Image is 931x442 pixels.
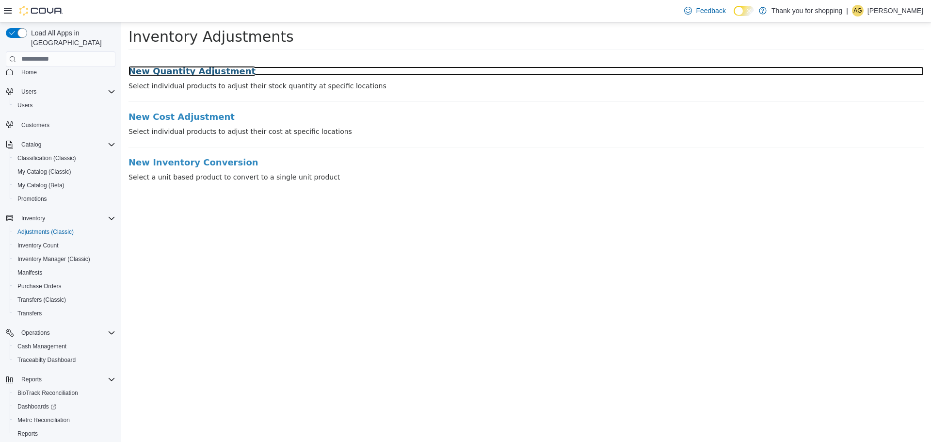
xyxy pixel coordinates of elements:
[14,240,115,251] span: Inventory Count
[17,242,59,249] span: Inventory Count
[14,294,115,306] span: Transfers (Classic)
[867,5,923,16] p: [PERSON_NAME]
[10,151,119,165] button: Classification (Classic)
[21,214,45,222] span: Inventory
[17,168,71,176] span: My Catalog (Classic)
[17,154,76,162] span: Classification (Classic)
[17,416,70,424] span: Metrc Reconciliation
[2,85,119,98] button: Users
[14,341,115,352] span: Cash Management
[14,387,82,399] a: BioTrack Reconciliation
[10,225,119,239] button: Adjustments (Classic)
[14,166,115,178] span: My Catalog (Classic)
[7,90,803,99] a: New Cost Adjustment
[17,119,115,131] span: Customers
[7,44,803,54] a: New Quantity Adjustment
[14,401,115,412] span: Dashboards
[14,401,60,412] a: Dashboards
[14,193,51,205] a: Promotions
[14,267,46,278] a: Manifests
[21,121,49,129] span: Customers
[10,165,119,179] button: My Catalog (Classic)
[14,152,115,164] span: Classification (Classic)
[10,293,119,307] button: Transfers (Classic)
[17,403,56,410] span: Dashboards
[17,255,90,263] span: Inventory Manager (Classic)
[21,329,50,337] span: Operations
[14,308,115,319] span: Transfers
[10,307,119,320] button: Transfers
[17,389,78,397] span: BioTrack Reconciliation
[10,386,119,400] button: BioTrack Reconciliation
[21,88,36,96] span: Users
[17,327,115,339] span: Operations
[14,152,80,164] a: Classification (Classic)
[14,280,115,292] span: Purchase Orders
[17,213,49,224] button: Inventory
[10,279,119,293] button: Purchase Orders
[10,353,119,367] button: Traceabilty Dashboard
[17,195,47,203] span: Promotions
[696,6,725,16] span: Feedback
[14,180,115,191] span: My Catalog (Beta)
[771,5,842,16] p: Thank you for shopping
[680,1,729,20] a: Feedback
[17,327,54,339] button: Operations
[17,343,66,350] span: Cash Management
[10,179,119,192] button: My Catalog (Beta)
[17,119,53,131] a: Customers
[10,413,119,427] button: Metrc Reconciliation
[14,226,115,238] span: Adjustments (Classic)
[14,308,46,319] a: Transfers
[14,280,65,292] a: Purchase Orders
[2,373,119,386] button: Reports
[2,65,119,79] button: Home
[14,341,70,352] a: Cash Management
[852,5,864,16] div: Alejandro Gomez
[17,213,115,224] span: Inventory
[10,266,119,279] button: Manifests
[17,310,42,317] span: Transfers
[17,86,115,98] span: Users
[17,139,45,150] button: Catalog
[14,240,63,251] a: Inventory Count
[14,354,80,366] a: Traceabilty Dashboard
[14,99,115,111] span: Users
[14,193,115,205] span: Promotions
[14,226,78,238] a: Adjustments (Classic)
[17,139,115,150] span: Catalog
[14,99,36,111] a: Users
[17,296,66,304] span: Transfers (Classic)
[17,356,76,364] span: Traceabilty Dashboard
[14,180,68,191] a: My Catalog (Beta)
[846,5,848,16] p: |
[10,427,119,441] button: Reports
[14,428,115,440] span: Reports
[21,141,41,148] span: Catalog
[14,294,70,306] a: Transfers (Classic)
[19,6,63,16] img: Cova
[17,228,74,236] span: Adjustments (Classic)
[17,181,64,189] span: My Catalog (Beta)
[21,68,37,76] span: Home
[7,104,803,115] p: Select individual products to adjust their cost at specific locations
[14,253,115,265] span: Inventory Manager (Classic)
[2,326,119,340] button: Operations
[10,239,119,252] button: Inventory Count
[10,340,119,353] button: Cash Management
[17,374,115,385] span: Reports
[7,135,803,145] a: New Inventory Conversion
[17,66,115,78] span: Home
[14,428,42,440] a: Reports
[14,253,94,265] a: Inventory Manager (Classic)
[14,387,115,399] span: BioTrack Reconciliation
[10,400,119,413] a: Dashboards
[10,192,119,206] button: Promotions
[853,5,862,16] span: AG
[7,59,803,69] p: Select individual products to adjust their stock quantity at specific locations
[17,374,46,385] button: Reports
[14,166,75,178] a: My Catalog (Classic)
[14,414,74,426] a: Metrc Reconciliation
